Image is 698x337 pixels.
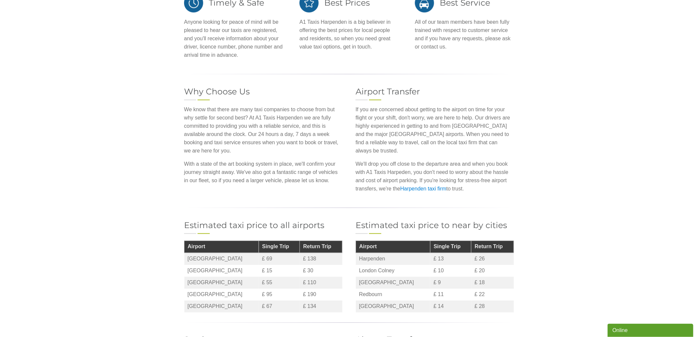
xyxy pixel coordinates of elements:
[356,160,514,193] p: We'll drop you off close to the departure area and when you book with A1 Taxis Harpeden, you don'...
[184,277,259,289] td: [GEOGRAPHIC_DATA]
[184,160,342,185] p: With a state of the art booking system in place, we'll confirm your journey straight away. We've ...
[259,301,300,313] td: £ 67
[184,18,283,59] p: Anyone looking for peace of mind will be pleased to hear our taxis are registered, and you'll rec...
[259,265,300,277] td: £ 15
[356,253,430,265] td: Harpenden
[184,289,259,301] td: [GEOGRAPHIC_DATA]
[430,277,471,289] td: £ 9
[300,301,342,313] td: £ 134
[356,289,430,301] td: Redbourn
[184,241,259,253] th: Airport
[471,289,514,301] td: £ 22
[430,241,471,253] th: Single Trip
[471,253,514,265] td: £ 26
[300,241,342,253] th: Return Trip
[356,301,430,313] td: [GEOGRAPHIC_DATA]
[356,241,430,253] th: Airport
[415,18,514,51] p: All of our team members have been fully trained with respect to customer service and if you have ...
[471,301,514,313] td: £ 28
[300,265,342,277] td: £ 30
[184,301,259,313] td: [GEOGRAPHIC_DATA]
[259,241,300,253] th: Single Trip
[300,18,398,51] p: A1 Taxis Harpenden is a big believer in offering the best prices for local people and residents, ...
[184,221,342,229] h2: Estimated taxi price to all airports
[356,87,514,96] h2: Airport Transfer
[471,265,514,277] td: £ 20
[300,253,342,265] td: £ 138
[300,289,342,301] td: £ 190
[430,265,471,277] td: £ 10
[184,87,342,96] h2: Why Choose Us
[430,253,471,265] td: £ 13
[356,277,430,289] td: [GEOGRAPHIC_DATA]
[184,265,259,277] td: [GEOGRAPHIC_DATA]
[356,105,514,155] p: If you are concerned about getting to the airport on time for your flight or your shift, don't wo...
[400,186,447,191] a: Harpenden taxi firm
[259,289,300,301] td: £ 95
[430,301,471,313] td: £ 14
[259,253,300,265] td: £ 69
[259,277,300,289] td: £ 55
[300,277,342,289] td: £ 110
[608,322,695,337] iframe: chat widget
[184,253,259,265] td: [GEOGRAPHIC_DATA]
[471,241,514,253] th: Return Trip
[471,277,514,289] td: £ 18
[184,105,342,155] p: We know that there are many taxi companies to choose from but why settle for second best? At A1 T...
[356,265,430,277] td: London Colney
[430,289,471,301] td: £ 11
[356,221,514,229] h2: Estimated taxi price to near by cities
